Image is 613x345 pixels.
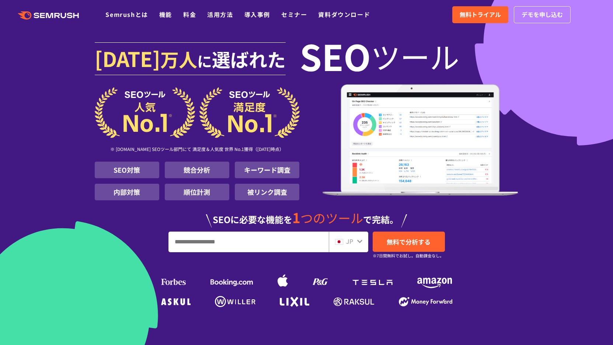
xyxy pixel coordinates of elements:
a: 資料ダウンロード [318,10,370,19]
span: 無料で分析する [387,237,431,246]
input: URL、キーワードを入力してください [169,232,328,252]
li: SEO対策 [95,162,159,178]
span: 万人 [160,46,197,72]
a: Semrushとは [105,10,148,19]
span: JP [346,237,353,246]
a: 活用方法 [207,10,233,19]
span: 1 [292,207,300,227]
li: キーワード調査 [235,162,299,178]
li: 競合分析 [165,162,229,178]
small: ※7日間無料でお試し。自動課金なし。 [373,252,444,259]
a: 導入事例 [244,10,270,19]
span: に [197,50,212,71]
span: SEO [300,41,371,71]
a: 無料で分析する [373,232,445,252]
span: つのツール [300,209,363,227]
span: デモを申し込む [522,10,563,20]
a: セミナー [281,10,307,19]
li: 内部対策 [95,184,159,200]
li: 被リンク調査 [235,184,299,200]
span: [DATE] [95,43,160,73]
span: で完結。 [363,213,398,226]
span: 無料トライアル [460,10,501,20]
a: デモを申し込む [514,6,571,23]
span: 選ばれた [212,46,286,72]
span: ツール [371,41,459,71]
a: 機能 [159,10,172,19]
a: 無料トライアル [452,6,508,23]
a: 料金 [183,10,196,19]
li: 順位計測 [165,184,229,200]
div: ※ [DOMAIN_NAME] SEOツール部門にて 満足度＆人気度 世界 No.1獲得（[DATE]時点） [95,138,300,162]
div: SEOに必要な機能を [95,203,519,228]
